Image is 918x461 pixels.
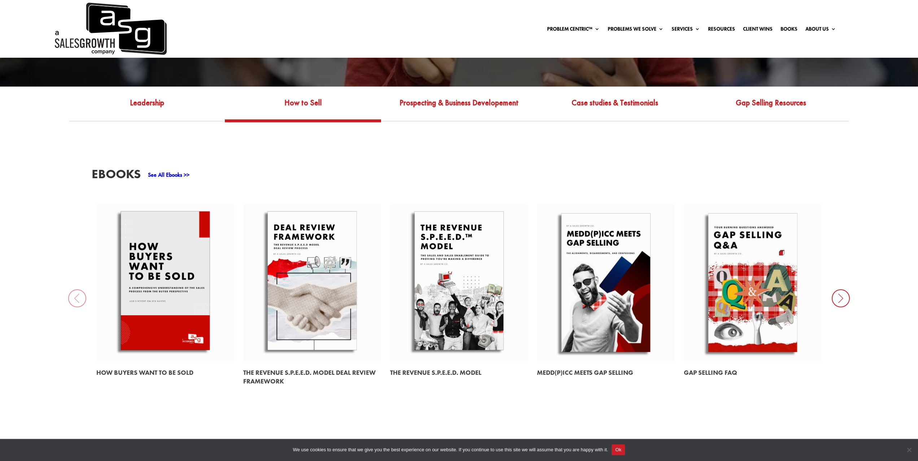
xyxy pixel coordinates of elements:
a: About Us [805,26,836,34]
a: Problems We Solve [608,26,664,34]
a: Problem Centric™ [547,26,600,34]
a: Client Wins [743,26,773,34]
a: Services [672,26,700,34]
h3: EBooks [92,168,141,184]
span: We use cookies to ensure that we give you the best experience on our website. If you continue to ... [293,446,608,453]
a: Books [781,26,797,34]
button: Ok [612,444,625,455]
a: See All Ebooks >> [148,171,189,179]
a: How to Sell [225,96,381,119]
a: Prospecting & Business Developement [381,96,537,119]
a: Case studies & Testimonials [537,96,693,119]
a: Leadership [69,96,225,119]
a: Resources [708,26,735,34]
span: No [905,446,913,453]
a: Gap Selling Resources [693,96,849,119]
